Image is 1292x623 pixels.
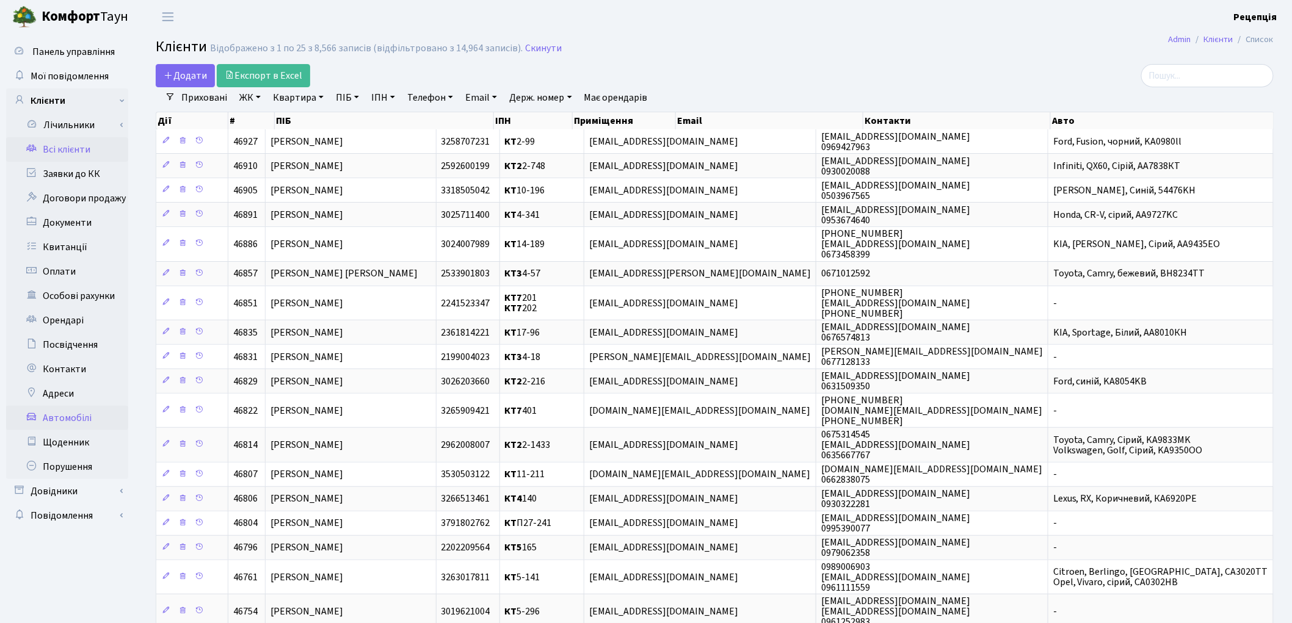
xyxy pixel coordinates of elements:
[821,154,970,178] span: [EMAIL_ADDRESS][DOMAIN_NAME] 0930020088
[505,492,537,506] span: 140
[6,503,128,528] a: Повідомлення
[1053,565,1268,589] span: Citroen, Berlingo, [GEOGRAPHIC_DATA], CA3020TT Opel, Vivaro, сірий, CA0302HB
[270,237,343,251] span: [PERSON_NAME]
[821,394,1042,428] span: [PHONE_NUMBER] [DOMAIN_NAME][EMAIL_ADDRESS][DOMAIN_NAME] [PHONE_NUMBER]
[268,87,328,108] a: Квартира
[441,605,490,618] span: 3019621004
[589,135,738,148] span: [EMAIL_ADDRESS][DOMAIN_NAME]
[270,297,343,310] span: [PERSON_NAME]
[233,517,258,530] span: 46804
[233,571,258,584] span: 46761
[228,112,275,129] th: #
[1053,541,1057,555] span: -
[505,159,523,173] b: КТ2
[441,571,490,584] span: 3263017811
[505,184,517,197] b: КТ
[331,87,364,108] a: ПІБ
[441,350,490,364] span: 2199004023
[821,227,970,261] span: [PHONE_NUMBER] [EMAIL_ADDRESS][DOMAIN_NAME] 0673458399
[441,517,490,530] span: 3791802762
[589,208,738,221] span: [EMAIL_ADDRESS][DOMAIN_NAME]
[1051,112,1274,129] th: Авто
[505,517,552,530] span: П27-241
[505,135,535,148] span: 2-99
[821,463,1042,486] span: [DOMAIN_NAME][EMAIL_ADDRESS][DOMAIN_NAME] 0662838075
[6,479,128,503] a: Довідники
[505,605,540,618] span: 5-296
[505,571,517,584] b: КТ
[1053,404,1057,417] span: -
[270,350,343,364] span: [PERSON_NAME]
[233,404,258,417] span: 46822
[505,350,523,364] b: КТ3
[579,87,653,108] a: Має орендарів
[821,511,970,535] span: [EMAIL_ADDRESS][DOMAIN_NAME] 0995390077
[233,438,258,452] span: 46814
[441,438,490,452] span: 2962008007
[233,184,258,197] span: 46905
[505,159,546,173] span: 2-748
[270,571,343,584] span: [PERSON_NAME]
[275,112,494,129] th: ПІБ
[31,70,109,83] span: Мої повідомлення
[505,301,523,315] b: КТ7
[6,430,128,455] a: Щоденник
[233,237,258,251] span: 46886
[505,326,540,339] span: 17-96
[505,492,523,506] b: КТ4
[233,297,258,310] span: 46851
[821,487,970,511] span: [EMAIL_ADDRESS][DOMAIN_NAME] 0930322281
[589,517,738,530] span: [EMAIL_ADDRESS][DOMAIN_NAME]
[1234,10,1277,24] a: Рецепція
[505,135,517,148] b: КТ
[505,468,545,481] span: 11-211
[233,468,258,481] span: 46807
[1141,64,1274,87] input: Пошук...
[366,87,400,108] a: ІПН
[1053,433,1203,457] span: Toyota, Camry, Сірий, KA9833MK Volkswagen, Golf, Сірий, KA9350OO
[270,492,343,506] span: [PERSON_NAME]
[821,130,970,154] span: [EMAIL_ADDRESS][DOMAIN_NAME] 0969427963
[505,291,523,304] b: КТ7
[1053,135,1182,148] span: Ford, Fusion, чорний, KA0980ll
[233,492,258,506] span: 46806
[441,208,490,221] span: 3025711400
[32,45,115,59] span: Панель управління
[1204,33,1233,46] a: Клієнти
[505,541,537,555] span: 165
[6,235,128,259] a: Квитанції
[505,267,541,281] span: 4-57
[1233,33,1274,46] li: Список
[441,237,490,251] span: 3024007989
[156,36,207,57] span: Клієнти
[494,112,573,129] th: ІПН
[1150,27,1292,52] nav: breadcrumb
[270,438,343,452] span: [PERSON_NAME]
[1053,208,1178,221] span: Honda, CR-V, сірий, AA9727KC
[589,159,738,173] span: [EMAIL_ADDRESS][DOMAIN_NAME]
[6,406,128,430] a: Автомобілі
[233,350,258,364] span: 46831
[270,135,343,148] span: [PERSON_NAME]
[676,112,863,129] th: Email
[525,43,562,54] a: Скинути
[821,428,970,462] span: 0675314545 [EMAIL_ADDRESS][DOMAIN_NAME] 0635667767
[441,135,490,148] span: 3258707231
[821,267,870,281] span: 0671012592
[153,7,183,27] button: Переключити навігацію
[821,536,970,560] span: [EMAIL_ADDRESS][DOMAIN_NAME] 0979062358
[14,113,128,137] a: Лічильники
[505,605,517,618] b: КТ
[1053,326,1188,339] span: KIA, Sportage, Білий, АА8010КН
[6,137,128,162] a: Всі клієнти
[270,468,343,481] span: [PERSON_NAME]
[505,571,540,584] span: 5-141
[505,237,545,251] span: 14-189
[589,605,738,618] span: [EMAIL_ADDRESS][DOMAIN_NAME]
[589,297,738,310] span: [EMAIL_ADDRESS][DOMAIN_NAME]
[233,159,258,173] span: 46910
[233,541,258,555] span: 46796
[821,320,970,344] span: [EMAIL_ADDRESS][DOMAIN_NAME] 0676574813
[12,5,37,29] img: logo.png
